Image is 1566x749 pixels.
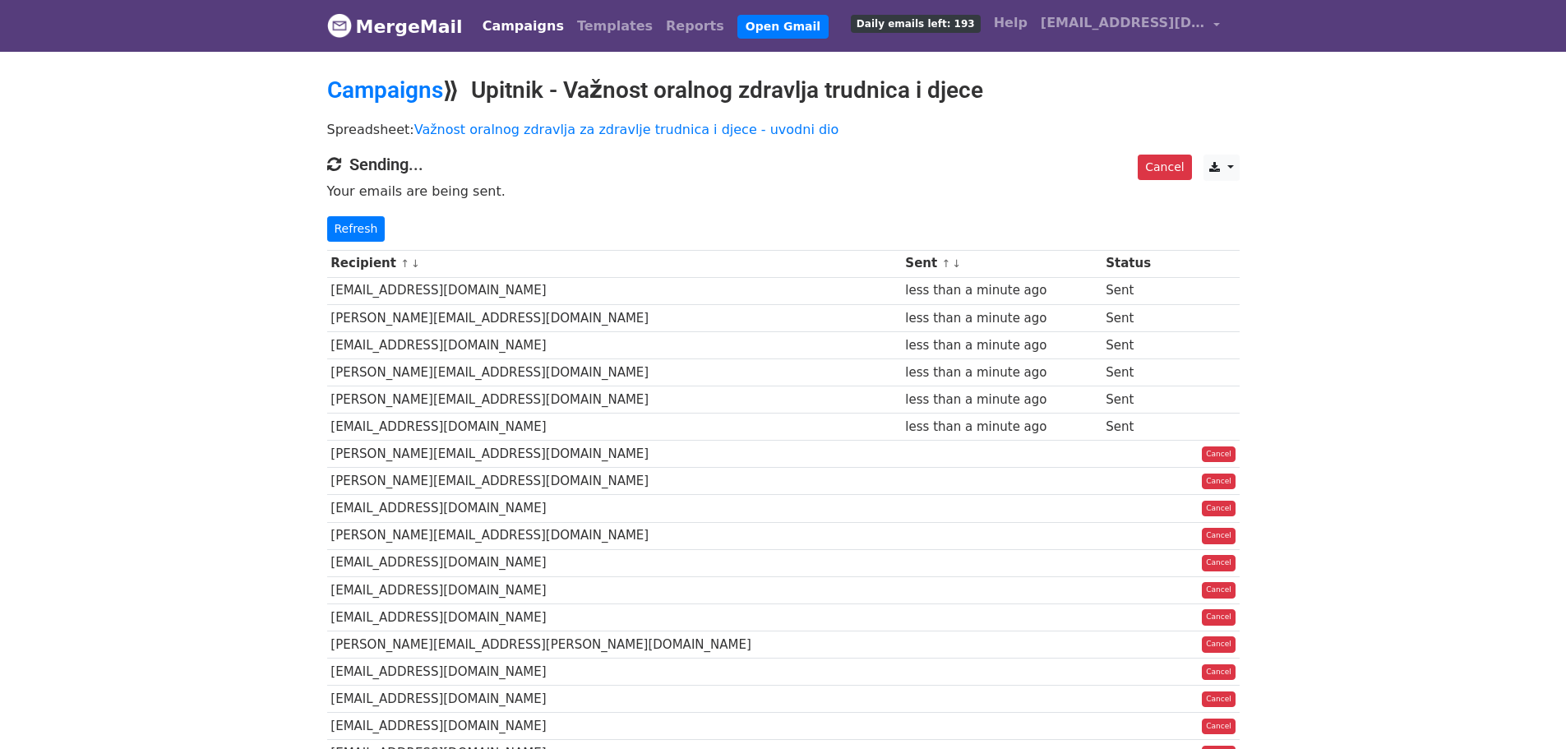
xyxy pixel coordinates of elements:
td: [EMAIL_ADDRESS][DOMAIN_NAME] [327,659,902,686]
span: Daily emails left: 193 [851,15,981,33]
a: ↓ [952,257,961,270]
div: less than a minute ago [905,281,1097,300]
span: [EMAIL_ADDRESS][DOMAIN_NAME] [1041,13,1205,33]
td: Sent [1102,386,1172,414]
a: Daily emails left: 193 [844,7,987,39]
a: Cancel [1202,719,1236,735]
td: [EMAIL_ADDRESS][DOMAIN_NAME] [327,277,902,304]
td: Sent [1102,358,1172,386]
a: Help [987,7,1034,39]
div: less than a minute ago [905,363,1097,382]
a: Templates [571,10,659,43]
img: MergeMail logo [327,13,352,38]
a: Cancel [1202,474,1236,490]
th: Recipient [327,250,902,277]
a: ↓ [411,257,420,270]
h4: Sending... [327,155,1240,174]
td: Sent [1102,331,1172,358]
td: [PERSON_NAME][EMAIL_ADDRESS][DOMAIN_NAME] [327,304,902,331]
td: [EMAIL_ADDRESS][DOMAIN_NAME] [327,331,902,358]
td: [EMAIL_ADDRESS][DOMAIN_NAME] [327,686,902,713]
a: Cancel [1202,691,1236,708]
a: Cancel [1202,501,1236,517]
a: [EMAIL_ADDRESS][DOMAIN_NAME] [1034,7,1226,45]
a: Reports [659,10,731,43]
td: [EMAIL_ADDRESS][DOMAIN_NAME] [327,414,902,441]
a: Cancel [1202,636,1236,653]
a: Cancel [1202,664,1236,681]
a: Campaigns [476,10,571,43]
a: Refresh [327,216,386,242]
a: ↑ [400,257,409,270]
td: Sent [1102,304,1172,331]
td: [PERSON_NAME][EMAIL_ADDRESS][DOMAIN_NAME] [327,441,902,468]
a: Open Gmail [737,15,829,39]
td: [PERSON_NAME][EMAIL_ADDRESS][DOMAIN_NAME] [327,358,902,386]
td: [EMAIL_ADDRESS][DOMAIN_NAME] [327,713,902,740]
a: Cancel [1138,155,1191,180]
th: Sent [902,250,1102,277]
div: less than a minute ago [905,418,1097,437]
h2: ⟫ Upitnik - Važnost oralnog zdravlja trudnica i djece [327,76,1240,104]
td: Sent [1102,277,1172,304]
td: [PERSON_NAME][EMAIL_ADDRESS][PERSON_NAME][DOMAIN_NAME] [327,631,902,658]
td: [EMAIL_ADDRESS][DOMAIN_NAME] [327,603,902,631]
div: less than a minute ago [905,391,1097,409]
p: Your emails are being sent. [327,183,1240,200]
a: Važnost oralnog zdravlja za zdravlje trudnica i djece - uvodni dio [414,122,839,137]
a: Campaigns [327,76,443,104]
td: [PERSON_NAME][EMAIL_ADDRESS][DOMAIN_NAME] [327,468,902,495]
a: Cancel [1202,609,1236,626]
div: less than a minute ago [905,309,1097,328]
td: [EMAIL_ADDRESS][DOMAIN_NAME] [327,549,902,576]
a: ↑ [941,257,950,270]
td: [PERSON_NAME][EMAIL_ADDRESS][DOMAIN_NAME] [327,386,902,414]
td: Sent [1102,414,1172,441]
th: Status [1102,250,1172,277]
a: Cancel [1202,528,1236,544]
td: [PERSON_NAME][EMAIL_ADDRESS][DOMAIN_NAME] [327,522,902,549]
a: Cancel [1202,446,1236,463]
a: Cancel [1202,582,1236,599]
a: MergeMail [327,9,463,44]
a: Cancel [1202,555,1236,571]
td: [EMAIL_ADDRESS][DOMAIN_NAME] [327,576,902,603]
p: Spreadsheet: [327,121,1240,138]
div: less than a minute ago [905,336,1097,355]
td: [EMAIL_ADDRESS][DOMAIN_NAME] [327,495,902,522]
